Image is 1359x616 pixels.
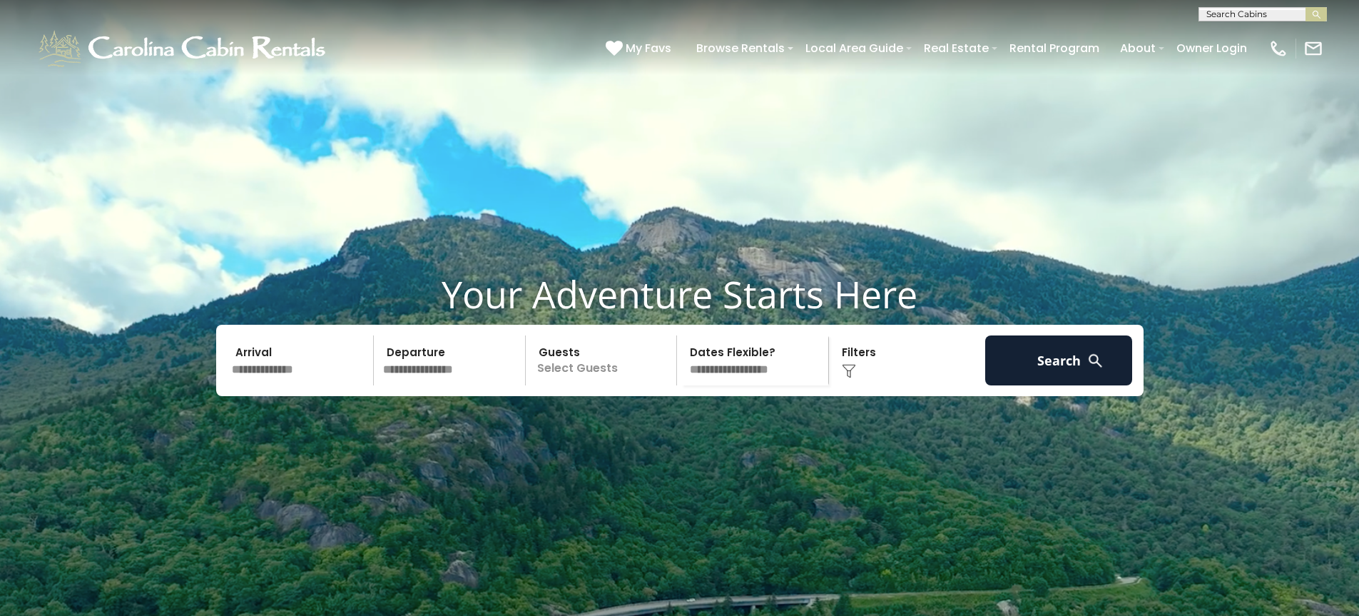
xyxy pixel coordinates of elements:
h1: Your Adventure Starts Here [11,272,1348,316]
img: mail-regular-white.png [1303,39,1323,59]
a: My Favs [606,39,675,58]
a: Browse Rentals [689,36,792,61]
img: search-regular-white.png [1086,352,1104,370]
a: Rental Program [1002,36,1106,61]
a: Owner Login [1169,36,1254,61]
img: phone-regular-white.png [1268,39,1288,59]
img: filter--v1.png [842,364,856,378]
span: My Favs [626,39,671,57]
a: Real Estate [917,36,996,61]
img: White-1-1-2.png [36,27,332,70]
p: Select Guests [530,335,677,385]
a: About [1113,36,1163,61]
a: Local Area Guide [798,36,910,61]
button: Search [985,335,1133,385]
